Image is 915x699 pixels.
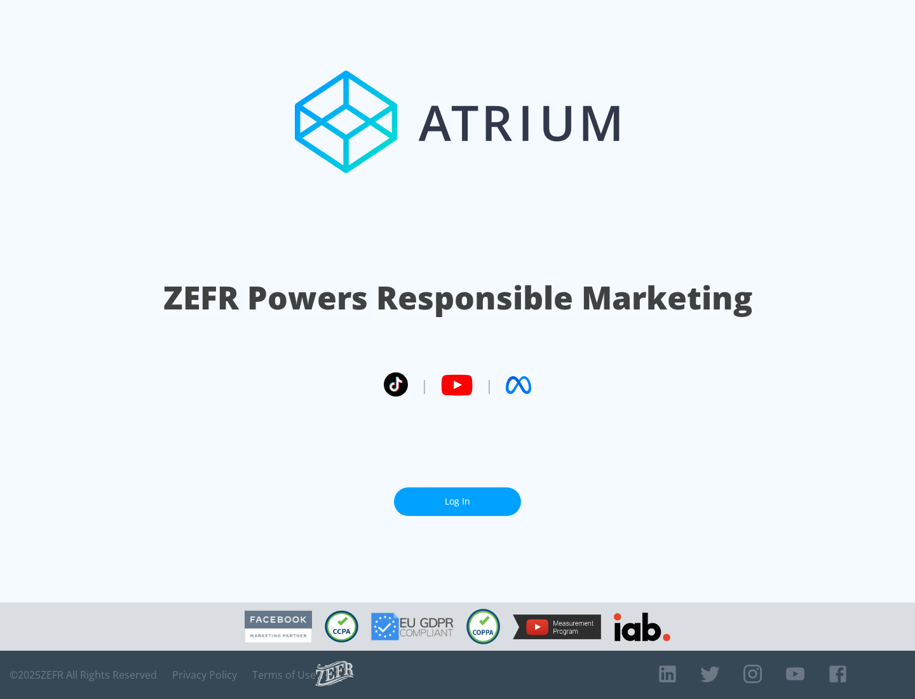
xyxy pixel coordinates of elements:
span: © 2025 ZEFR All Rights Reserved [10,668,157,681]
a: Privacy Policy [172,668,237,681]
span: | [421,376,428,395]
img: YouTube Measurement Program [513,614,601,639]
span: | [485,376,493,395]
h1: ZEFR Powers Responsible Marketing [163,276,752,320]
img: Facebook Marketing Partner [245,611,312,643]
img: COPPA Compliant [466,609,500,644]
img: IAB [614,613,670,641]
img: CCPA Compliant [325,611,358,642]
a: Terms of Use [252,668,316,681]
a: Log In [394,487,521,516]
img: GDPR Compliant [371,613,454,641]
